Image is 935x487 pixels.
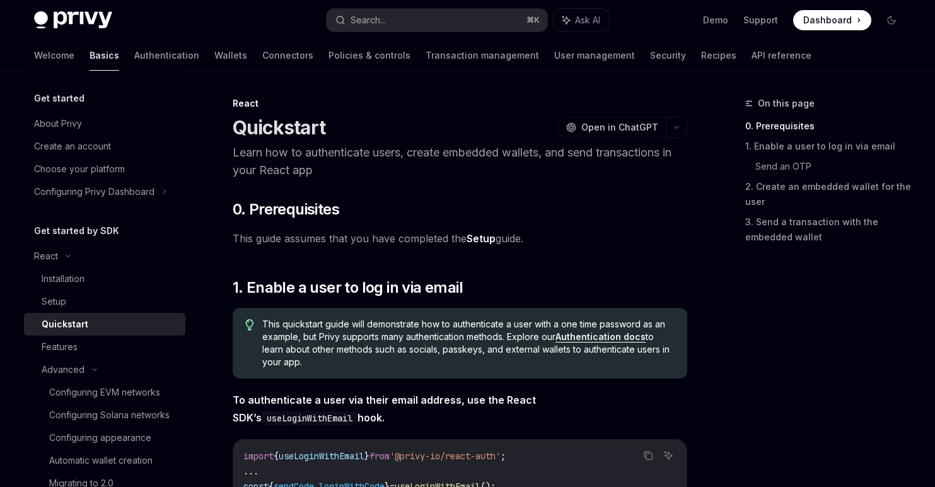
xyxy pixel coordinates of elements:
[24,158,185,180] a: Choose your platform
[42,362,84,377] div: Advanced
[90,40,119,71] a: Basics
[554,40,635,71] a: User management
[650,40,686,71] a: Security
[351,13,386,28] div: Search...
[34,11,112,29] img: dark logo
[233,144,687,179] p: Learn how to authenticate users, create embedded wallets, and send transactions in your React app
[34,116,82,131] div: About Privy
[328,40,410,71] a: Policies & controls
[327,9,547,32] button: Search...⌘K
[214,40,247,71] a: Wallets
[34,91,84,106] h5: Get started
[24,404,185,426] a: Configuring Solana networks
[262,411,357,425] code: useLoginWithEmail
[233,230,687,247] span: This guide assumes that you have completed the guide.
[24,112,185,135] a: About Privy
[755,156,912,177] a: Send an OTP
[34,40,74,71] a: Welcome
[745,136,912,156] a: 1. Enable a user to log in via email
[233,278,463,298] span: 1. Enable a user to log in via email
[42,271,84,286] div: Installation
[660,447,677,464] button: Ask AI
[640,447,656,464] button: Copy the contents from the code block
[42,339,78,355] div: Features
[24,313,185,336] a: Quickstart
[24,449,185,472] a: Automatic wallet creation
[426,40,539,71] a: Transaction management
[743,14,778,26] a: Support
[24,135,185,158] a: Create an account
[49,453,153,468] div: Automatic wallet creation
[34,249,58,264] div: React
[758,96,815,111] span: On this page
[369,450,390,462] span: from
[581,121,658,134] span: Open in ChatGPT
[558,117,666,138] button: Open in ChatGPT
[701,40,736,71] a: Recipes
[134,40,199,71] a: Authentication
[575,14,600,26] span: Ask AI
[233,394,536,424] strong: To authenticate a user via their email address, use the React SDK’s hook.
[745,177,912,212] a: 2. Create an embedded wallet for the user
[279,450,364,462] span: useLoginWithEmail
[233,199,339,220] span: 0. Prerequisites
[24,336,185,358] a: Features
[49,408,170,423] div: Configuring Solana networks
[24,426,185,449] a: Configuring appearance
[262,40,313,71] a: Connectors
[49,385,160,400] div: Configuring EVM networks
[49,430,151,445] div: Configuring appearance
[262,318,674,368] span: This quickstart guide will demonstrate how to authenticate a user with a one time password as an ...
[554,9,609,32] button: Ask AI
[233,97,687,110] div: React
[526,15,540,25] span: ⌘ K
[34,184,154,199] div: Configuring Privy Dashboard
[24,381,185,404] a: Configuring EVM networks
[34,223,119,238] h5: Get started by SDK
[703,14,728,26] a: Demo
[881,10,902,30] button: Toggle dark mode
[274,450,279,462] span: {
[245,319,254,331] svg: Tip
[752,40,811,71] a: API reference
[501,450,506,462] span: ;
[745,116,912,136] a: 0. Prerequisites
[364,450,369,462] span: }
[803,14,852,26] span: Dashboard
[34,139,111,154] div: Create an account
[42,317,88,332] div: Quickstart
[243,466,258,477] span: ...
[24,290,185,313] a: Setup
[34,161,125,177] div: Choose your platform
[467,232,496,245] a: Setup
[233,116,326,139] h1: Quickstart
[555,331,646,343] a: Authentication docs
[745,212,912,247] a: 3. Send a transaction with the embedded wallet
[390,450,501,462] span: '@privy-io/react-auth'
[243,450,274,462] span: import
[793,10,871,30] a: Dashboard
[42,294,66,309] div: Setup
[24,267,185,290] a: Installation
